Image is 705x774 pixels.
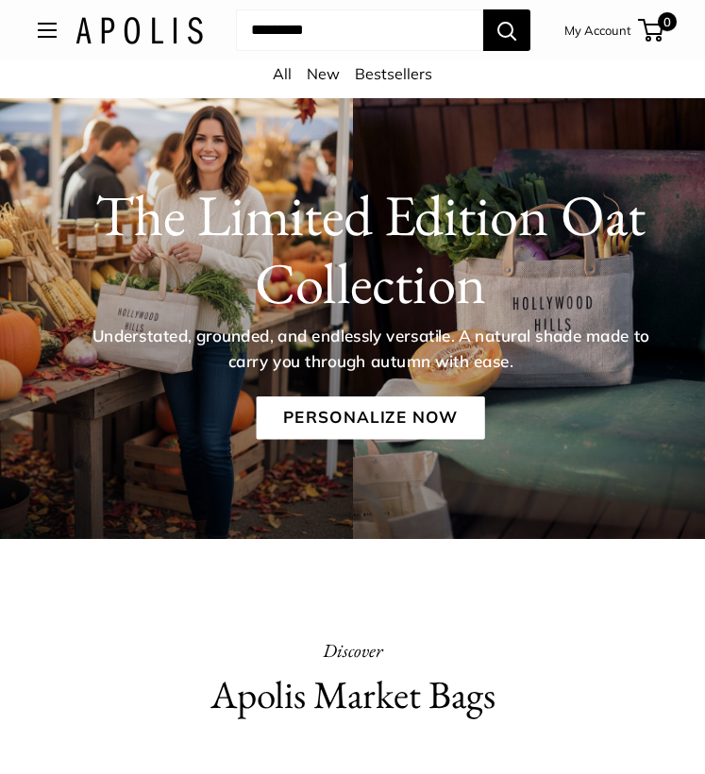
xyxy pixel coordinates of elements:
span: 0 [658,12,677,31]
a: 0 [640,19,663,42]
a: All [273,64,292,83]
h2: Apolis Market Bags [38,667,667,723]
a: My Account [564,19,631,42]
a: Personalize Now [256,396,484,440]
img: Apolis [76,17,203,44]
p: Discover [38,633,667,667]
a: New [307,64,340,83]
button: Search [483,9,530,51]
p: Understated, grounded, and endlessly versatile. A natural shade made to carry you through autumn ... [78,324,662,374]
a: Bestsellers [355,64,432,83]
input: Search... [236,9,483,51]
button: Open menu [38,23,57,38]
h1: The Limited Edition Oat Collection [71,181,669,317]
